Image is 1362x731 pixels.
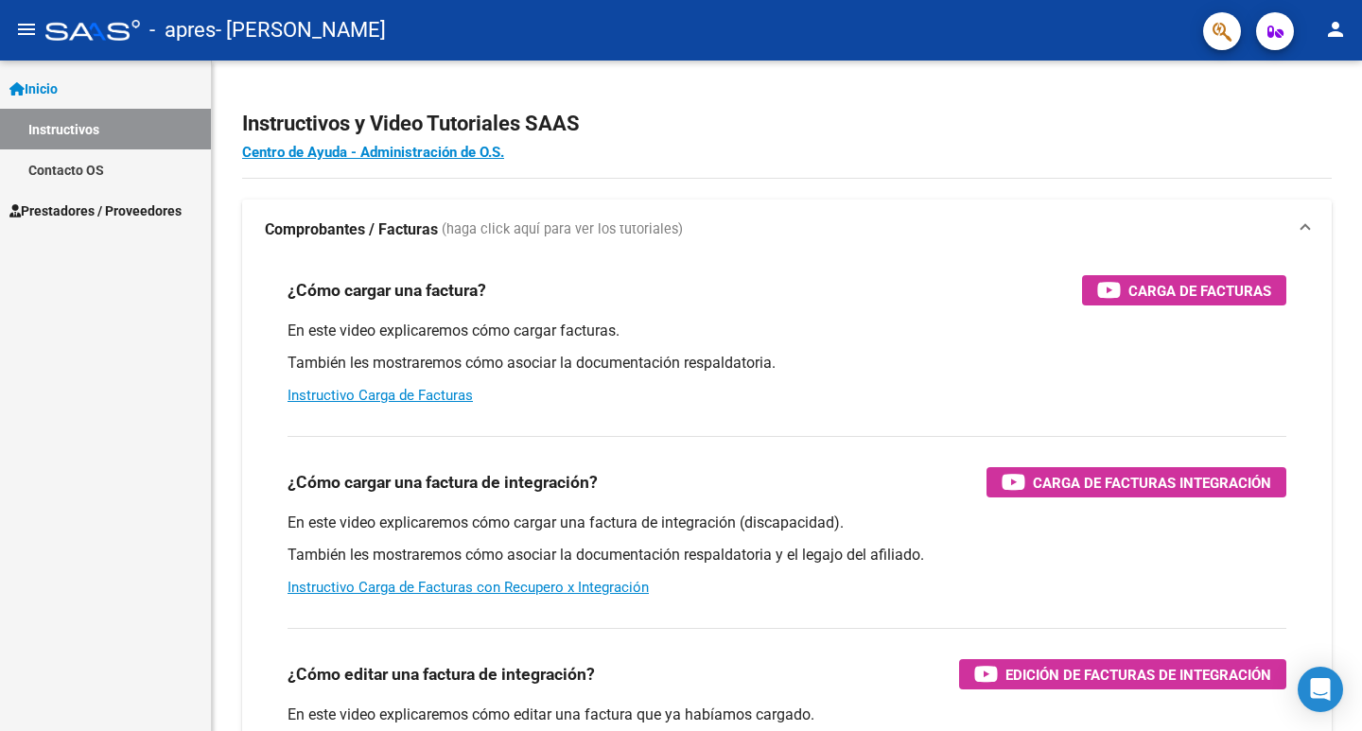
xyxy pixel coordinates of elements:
[1082,275,1286,305] button: Carga de Facturas
[1005,663,1271,687] span: Edición de Facturas de integración
[288,469,598,496] h3: ¿Cómo cargar una factura de integración?
[216,9,386,51] span: - [PERSON_NAME]
[9,200,182,221] span: Prestadores / Proveedores
[288,387,473,404] a: Instructivo Carga de Facturas
[1033,471,1271,495] span: Carga de Facturas Integración
[288,353,1286,374] p: También les mostraremos cómo asociar la documentación respaldatoria.
[1128,279,1271,303] span: Carga de Facturas
[242,144,504,161] a: Centro de Ayuda - Administración de O.S.
[288,277,486,304] h3: ¿Cómo cargar una factura?
[15,18,38,41] mat-icon: menu
[288,579,649,596] a: Instructivo Carga de Facturas con Recupero x Integración
[1324,18,1347,41] mat-icon: person
[242,200,1332,260] mat-expansion-panel-header: Comprobantes / Facturas (haga click aquí para ver los tutoriales)
[288,661,595,687] h3: ¿Cómo editar una factura de integración?
[9,78,58,99] span: Inicio
[1298,667,1343,712] div: Open Intercom Messenger
[288,513,1286,533] p: En este video explicaremos cómo cargar una factura de integración (discapacidad).
[987,467,1286,497] button: Carga de Facturas Integración
[288,705,1286,725] p: En este video explicaremos cómo editar una factura que ya habíamos cargado.
[149,9,216,51] span: - apres
[288,321,1286,341] p: En este video explicaremos cómo cargar facturas.
[959,659,1286,689] button: Edición de Facturas de integración
[288,545,1286,566] p: También les mostraremos cómo asociar la documentación respaldatoria y el legajo del afiliado.
[265,219,438,240] strong: Comprobantes / Facturas
[442,219,683,240] span: (haga click aquí para ver los tutoriales)
[242,106,1332,142] h2: Instructivos y Video Tutoriales SAAS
